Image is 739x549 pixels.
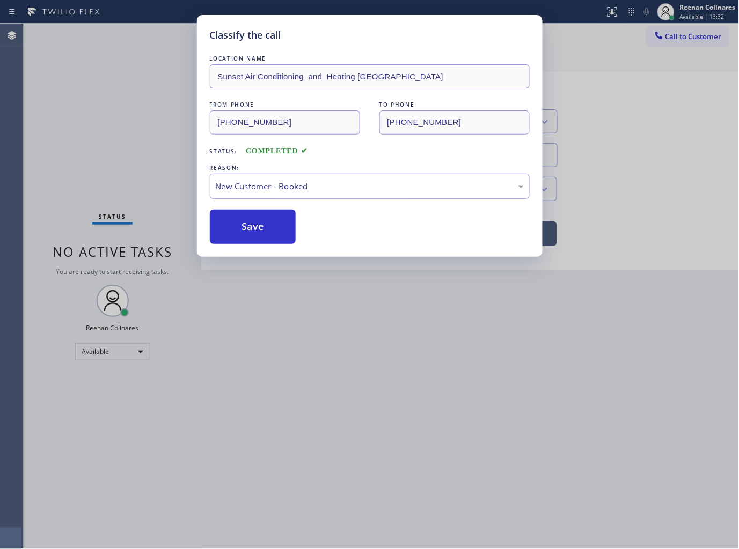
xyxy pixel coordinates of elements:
[246,147,308,155] span: COMPLETED
[210,147,238,155] span: Status:
[210,53,530,64] div: LOCATION NAME
[210,162,530,174] div: REASON:
[210,210,296,244] button: Save
[216,180,524,192] div: New Customer - Booked
[210,99,360,110] div: FROM PHONE
[210,28,281,42] h5: Classify the call
[379,99,530,110] div: TO PHONE
[210,110,360,135] input: From phone
[379,110,530,135] input: To phone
